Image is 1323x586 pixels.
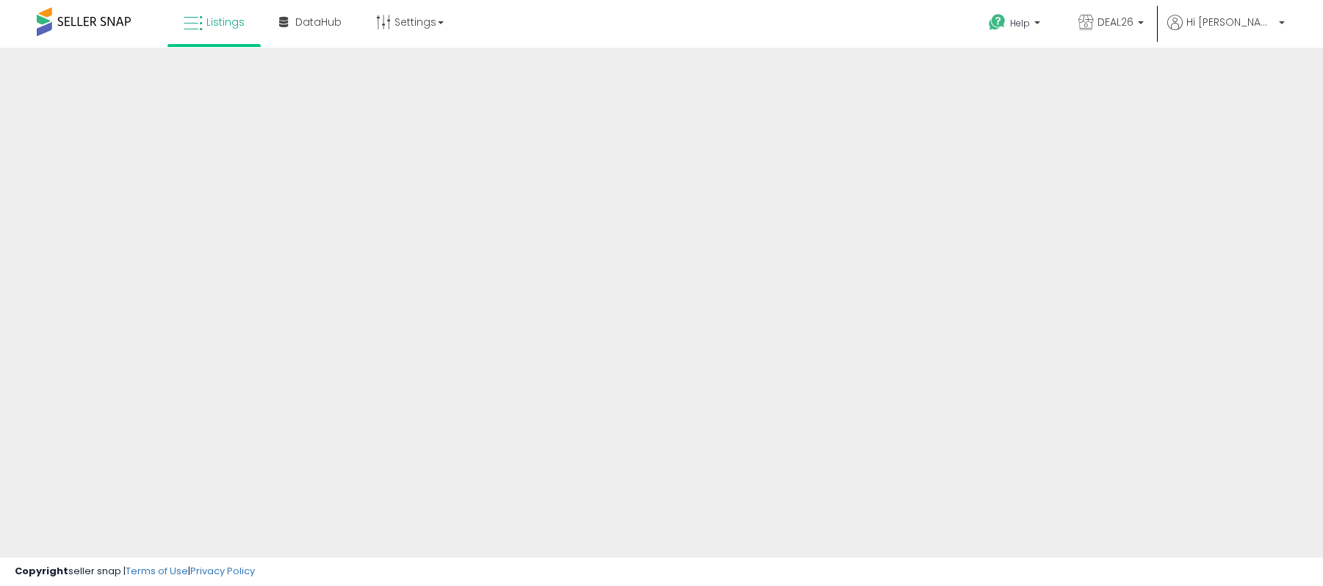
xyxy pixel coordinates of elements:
a: Terms of Use [126,564,188,578]
strong: Copyright [15,564,68,578]
span: DEAL26 [1097,15,1133,29]
a: Hi [PERSON_NAME] [1167,15,1285,48]
i: Get Help [988,13,1006,32]
span: Hi [PERSON_NAME] [1186,15,1275,29]
div: seller snap | | [15,565,255,579]
a: Privacy Policy [190,564,255,578]
span: Help [1010,17,1030,29]
span: Listings [206,15,245,29]
span: DataHub [295,15,342,29]
a: Help [977,2,1055,48]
